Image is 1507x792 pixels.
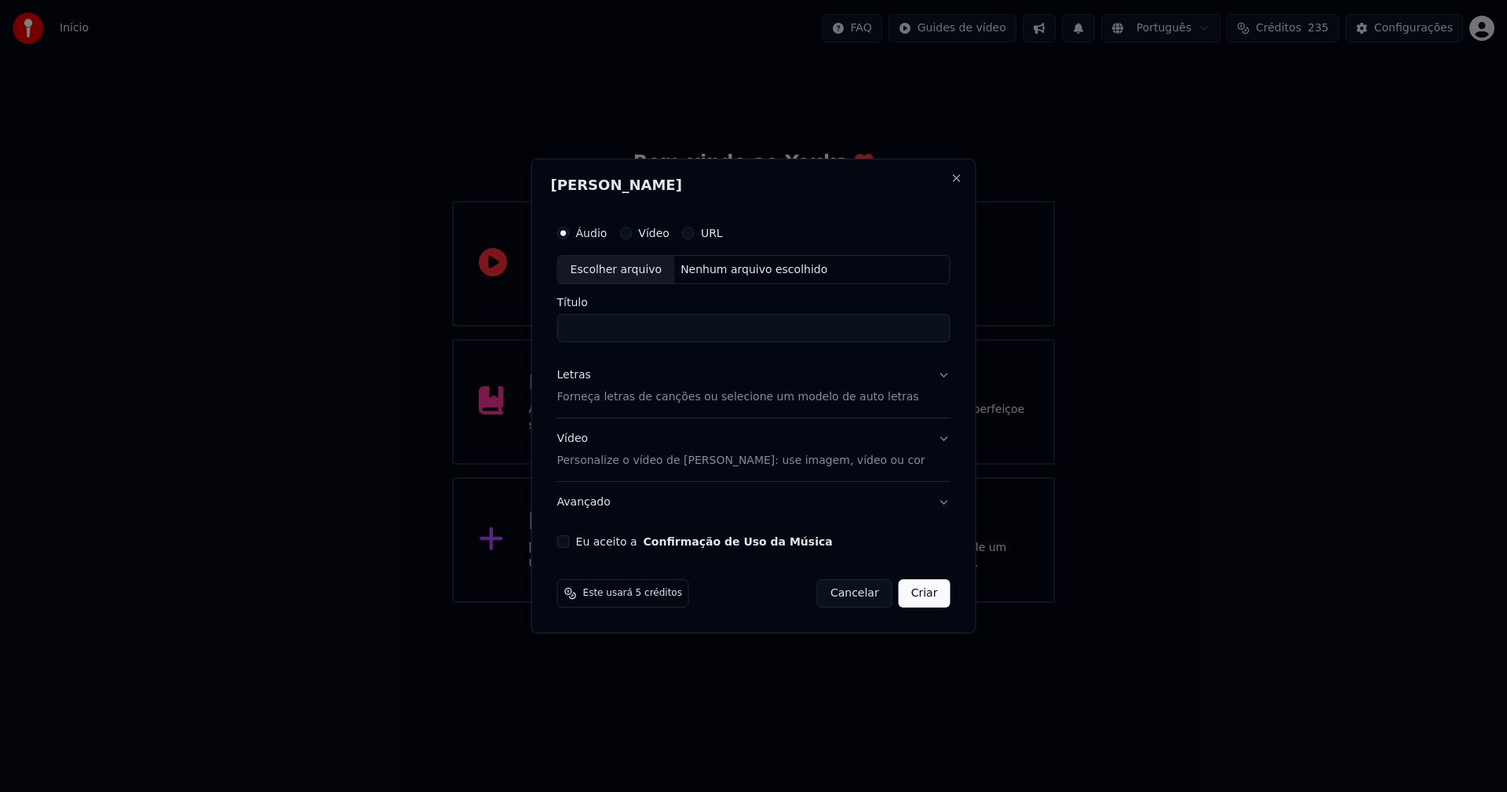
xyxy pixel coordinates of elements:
[899,579,951,608] button: Criar
[557,432,925,469] div: Vídeo
[576,228,608,239] label: Áudio
[638,228,670,239] label: Vídeo
[551,178,957,192] h2: [PERSON_NAME]
[644,536,833,547] button: Eu aceito a
[576,536,833,547] label: Eu aceito a
[557,368,591,384] div: Letras
[817,579,892,608] button: Cancelar
[557,453,925,469] p: Personalize o vídeo de [PERSON_NAME]: use imagem, vídeo ou cor
[557,390,919,406] p: Forneça letras de canções ou selecione um modelo de auto letras
[557,482,951,523] button: Avançado
[558,256,675,284] div: Escolher arquivo
[674,262,834,278] div: Nenhum arquivo escolhido
[701,228,723,239] label: URL
[583,587,682,600] span: Este usará 5 créditos
[557,297,951,308] label: Título
[557,419,951,482] button: VídeoPersonalize o vídeo de [PERSON_NAME]: use imagem, vídeo ou cor
[557,356,951,418] button: LetrasForneça letras de canções ou selecione um modelo de auto letras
